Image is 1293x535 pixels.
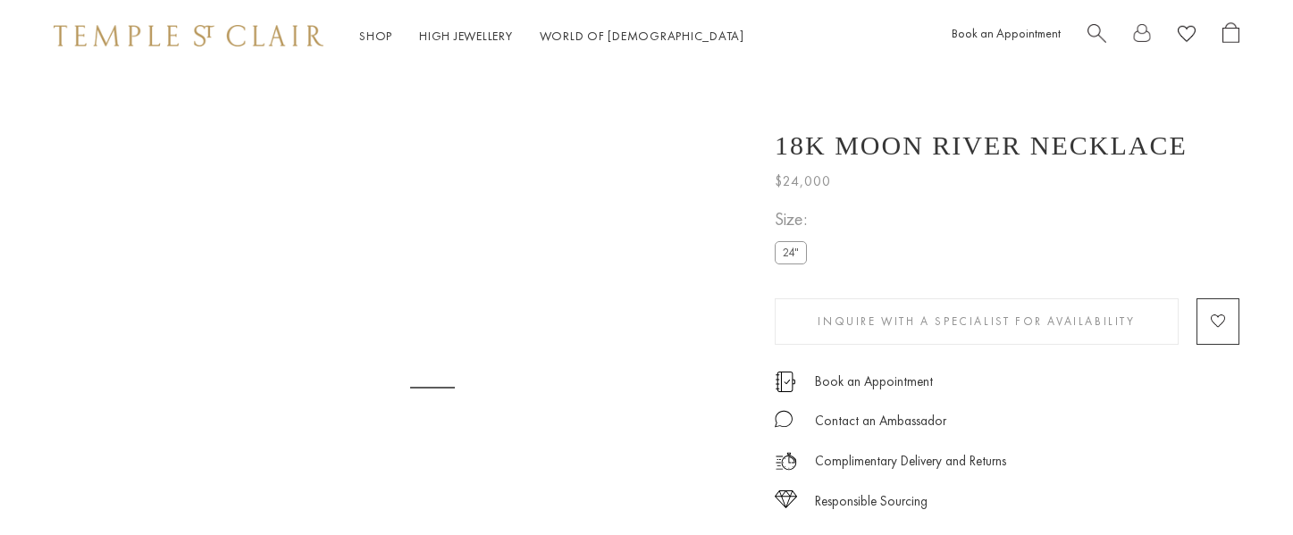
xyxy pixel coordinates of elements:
a: ShopShop [359,28,392,44]
a: High JewelleryHigh Jewellery [419,28,513,44]
div: Responsible Sourcing [815,490,928,513]
img: MessageIcon-01_2.svg [775,410,793,428]
button: Inquire With A Specialist for Availability [775,298,1179,345]
span: Inquire With A Specialist for Availability [818,313,1135,329]
a: Open Shopping Bag [1222,22,1239,50]
a: Book an Appointment [952,25,1061,41]
span: Size: [775,205,814,234]
a: World of [DEMOGRAPHIC_DATA]World of [DEMOGRAPHIC_DATA] [540,28,744,44]
div: Contact an Ambassador [815,410,946,432]
img: icon_appointment.svg [775,372,796,392]
a: Search [1087,22,1106,50]
span: $24,000 [775,170,831,193]
h1: 18K Moon River Necklace [775,130,1188,161]
a: View Wishlist [1178,22,1196,50]
a: Book an Appointment [815,372,933,391]
img: icon_sourcing.svg [775,490,797,508]
p: Complimentary Delivery and Returns [815,450,1006,472]
img: icon_delivery.svg [775,450,797,472]
label: 24" [775,241,807,263]
nav: Main navigation [359,25,744,47]
img: Temple St. Clair [54,25,323,46]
